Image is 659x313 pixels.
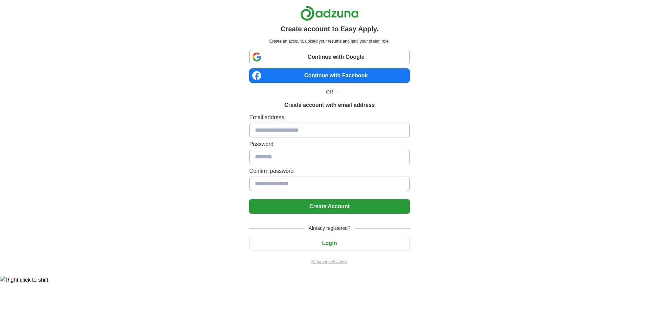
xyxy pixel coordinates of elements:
[249,199,409,214] button: Create Account
[249,240,409,246] a: Login
[249,140,409,148] label: Password
[249,167,409,175] label: Confirm password
[249,113,409,122] label: Email address
[249,236,409,250] button: Login
[322,88,337,96] span: OR
[284,101,374,109] h1: Create account with email address
[249,50,409,64] a: Continue with Google
[249,68,409,83] a: Continue with Facebook
[251,38,408,44] p: Create an account, upload your resume and land your dream role.
[300,5,359,21] img: Adzuna logo
[280,24,379,34] h1: Create account to Easy Apply.
[249,259,409,265] a: Return to job advert
[304,225,354,232] span: Already registered?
